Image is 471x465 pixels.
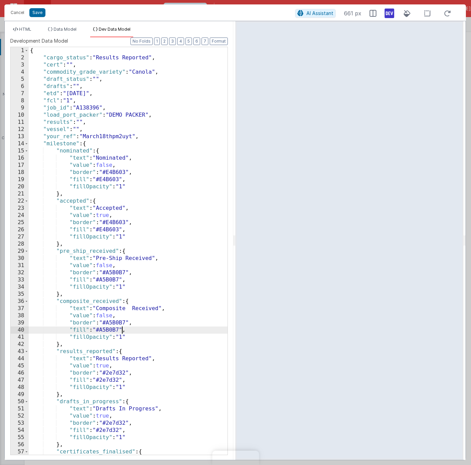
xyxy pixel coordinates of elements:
[54,27,77,32] span: Data Model
[11,377,29,384] div: 47
[11,369,29,377] div: 46
[29,8,45,17] button: Save
[11,212,29,219] div: 24
[11,183,29,190] div: 20
[11,198,29,205] div: 22
[11,412,29,420] div: 52
[11,76,29,83] div: 5
[11,427,29,434] div: 54
[185,38,192,45] button: 5
[212,451,259,465] iframe: Marker.io feedback button
[154,38,160,45] button: 1
[11,298,29,305] div: 36
[11,398,29,405] div: 50
[11,262,29,269] div: 31
[169,38,176,45] button: 3
[11,97,29,104] div: 8
[11,355,29,362] div: 44
[306,10,333,16] span: AI Assistant
[11,219,29,226] div: 25
[11,334,29,341] div: 41
[11,233,29,241] div: 27
[11,69,29,76] div: 4
[11,276,29,284] div: 33
[295,9,336,18] button: AI Assistant
[11,341,29,348] div: 42
[177,38,184,45] button: 4
[11,61,29,69] div: 3
[11,405,29,412] div: 51
[11,155,29,162] div: 16
[11,241,29,248] div: 28
[11,434,29,441] div: 55
[11,312,29,319] div: 38
[11,348,29,355] div: 43
[11,162,29,169] div: 17
[11,104,29,112] div: 9
[11,90,29,97] div: 7
[10,38,68,44] span: Development Data Model
[11,284,29,291] div: 34
[210,38,228,45] button: Format
[11,140,29,147] div: 14
[19,27,31,32] span: HTML
[11,441,29,448] div: 56
[11,255,29,262] div: 30
[11,248,29,255] div: 29
[7,8,28,17] button: Cancel
[11,391,29,398] div: 49
[11,190,29,198] div: 21
[11,420,29,427] div: 53
[11,126,29,133] div: 12
[202,38,208,45] button: 7
[11,291,29,298] div: 35
[11,47,29,54] div: 1
[11,133,29,140] div: 13
[11,112,29,119] div: 10
[11,448,29,455] div: 57
[11,147,29,155] div: 15
[99,27,130,32] span: Dev Data Model
[11,169,29,176] div: 18
[11,326,29,334] div: 40
[11,362,29,369] div: 45
[11,226,29,233] div: 26
[344,9,361,17] span: 661 px
[11,54,29,61] div: 2
[11,269,29,276] div: 32
[193,38,200,45] button: 6
[11,83,29,90] div: 6
[11,176,29,183] div: 19
[161,38,168,45] button: 2
[11,205,29,212] div: 23
[130,38,153,45] button: No Folds
[11,119,29,126] div: 11
[11,305,29,312] div: 37
[11,384,29,391] div: 48
[11,319,29,326] div: 39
